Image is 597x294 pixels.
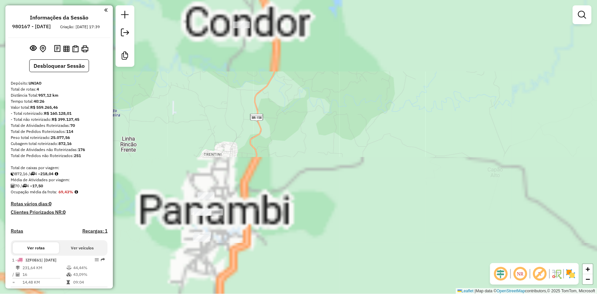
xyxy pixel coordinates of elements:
[16,266,20,270] i: Distância Total
[11,171,108,177] div: 872,16 / 4 =
[11,104,108,110] div: Valor total:
[11,209,108,215] h4: Clientes Priorizados NR:
[74,153,81,158] strong: 251
[206,209,223,215] div: Atividade não roteirizada - BAR DO LUIZ
[58,24,103,30] div: Criação: [DATE] 17:39
[22,271,66,278] td: 16
[16,273,20,277] i: Total de Atividades
[551,268,562,279] img: Fluxo de ruas
[583,264,593,274] a: Zoom in
[586,275,590,283] span: −
[13,242,59,254] button: Ver rotas
[30,105,58,110] strong: R$ 559.265,46
[11,129,108,135] div: Total de Pedidos Roteirizados:
[73,271,105,278] td: 43,09%
[95,258,99,262] em: Opções
[11,86,108,92] div: Total de rotas:
[12,23,51,30] h6: 980167 - [DATE]
[198,192,215,199] div: Atividade não roteirizada - MERCADO HERMES LTDA
[475,289,476,293] span: |
[11,122,108,129] div: Total de Atividades Roteirizadas:
[58,189,73,194] strong: 69,43%
[55,172,58,176] i: Meta Caixas/viagem: 1,00 Diferença: 217,04
[104,6,108,14] a: Clique aqui para minimizar o painel
[70,123,75,128] strong: 70
[12,279,15,286] td: =
[11,177,108,183] div: Média de Atividades por viagem:
[53,44,62,54] button: Logs desbloquear sessão
[59,242,105,254] button: Ver veículos
[32,183,43,188] strong: 17,50
[497,289,525,293] a: OpenStreetMap
[73,264,105,271] td: 44,44%
[11,184,15,188] i: Total de Atividades
[195,209,212,216] div: Atividade não roteirizada - LA NO ARY CONVENIENC
[493,266,509,282] span: Ocultar deslocamento
[67,280,70,284] i: Tempo total em rota
[29,81,42,86] strong: UNIAO
[11,172,15,176] i: Cubagem total roteirizado
[11,80,108,86] div: Depósito:
[194,235,210,242] div: Atividade não roteirizada - ARNILDO DURKS
[12,271,15,278] td: /
[75,190,78,194] em: Média calculada utilizando a maior ocupação (%Peso ou %Cubagem) de cada rota da sessão. Rotas cro...
[73,279,105,286] td: 09:04
[37,87,39,92] strong: 4
[30,172,35,176] i: Total de rotas
[458,289,474,293] a: Leaflet
[62,44,71,53] button: Visualizar relatório de Roteirização
[22,264,66,271] td: 231,64 KM
[26,257,41,262] span: IZF0E61
[456,288,597,294] div: Map data © contributors,© 2025 TomTom, Microsoft
[67,266,72,270] i: % de utilização do peso
[11,92,108,98] div: Distância Total:
[11,183,108,189] div: 70 / 4 =
[198,193,214,200] div: Atividade não roteirizada - SONIA LADI LINN
[80,44,90,54] button: Imprimir Rotas
[63,209,66,215] strong: 0
[52,117,79,122] strong: R$ 399.137,45
[11,116,108,122] div: - Total não roteirizado:
[49,201,51,207] strong: 0
[193,235,210,242] div: Atividade não roteirizada - ARNILDO DURKS
[29,43,38,54] button: Exibir sessão original
[38,93,58,98] strong: 957,12 km
[29,59,89,72] button: Desbloquear Sessão
[38,44,47,54] button: Centralizar mapa no depósito ou ponto de apoio
[22,184,27,188] i: Total de rotas
[41,257,56,262] span: | [DATE]
[67,273,72,277] i: % de utilização da cubagem
[194,209,211,216] div: Atividade não roteirizada - LA NO ARY CONVENIENC
[11,228,23,234] a: Rotas
[66,129,73,134] strong: 114
[575,8,589,21] a: Exibir filtros
[118,8,132,23] a: Nova sessão e pesquisa
[194,232,211,239] div: Atividade não roteirizada - VANESSA LIRIO
[583,274,593,284] a: Zoom out
[12,257,56,262] span: 1 -
[11,201,108,207] h4: Rotas vários dias:
[532,266,548,282] span: Exibir rótulo
[11,165,108,171] div: Total de caixas por viagem:
[233,21,250,28] div: Atividade não roteirizada - DANIEL DALLABRIDA
[101,258,105,262] em: Rota exportada
[11,110,108,116] div: - Total roteirizado:
[51,135,70,140] strong: 25.077,56
[191,208,208,215] div: Atividade não roteirizada - MARLI RODRIGUES DO C
[78,147,85,152] strong: 176
[22,279,66,286] td: 14,48 KM
[11,135,108,141] div: Peso total roteirizado:
[11,153,108,159] div: Total de Pedidos não Roteirizados:
[58,141,72,146] strong: 872,16
[11,98,108,104] div: Tempo total:
[30,14,88,21] h4: Informações da Sessão
[11,141,108,147] div: Cubagem total roteirizado:
[11,189,57,194] span: Ocupação média da frota:
[11,147,108,153] div: Total de Atividades não Roteirizadas:
[71,44,80,54] button: Visualizar Romaneio
[40,171,53,176] strong: 218,04
[44,111,72,116] strong: R$ 160.128,01
[118,26,132,41] a: Exportar sessão
[586,265,590,273] span: +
